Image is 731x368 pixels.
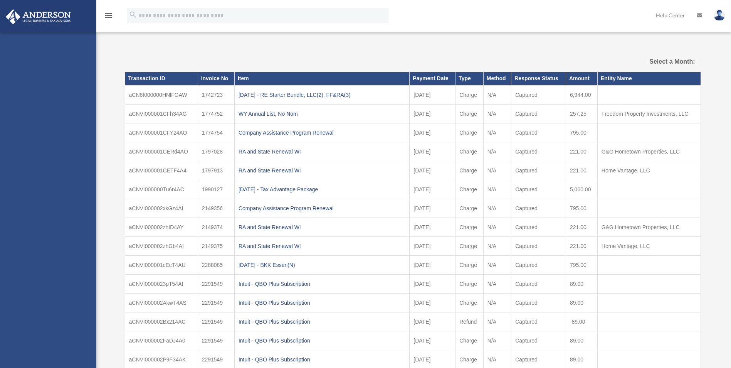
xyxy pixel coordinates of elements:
[455,180,484,199] td: Charge
[714,10,725,21] img: User Pic
[410,123,455,142] td: [DATE]
[597,161,701,180] td: Home Vantage, LLC
[455,256,484,275] td: Charge
[483,312,511,331] td: N/A
[410,256,455,275] td: [DATE]
[483,218,511,237] td: N/A
[610,56,695,67] label: Select a Month:
[597,72,701,85] th: Entity Name
[455,85,484,105] td: Charge
[125,72,198,85] th: Transaction ID
[239,335,405,346] div: Intuit - QBO Plus Subscription
[566,180,597,199] td: 5,000.00
[125,123,198,142] td: aCNVI000001CFYz4AO
[239,316,405,327] div: Intuit - QBO Plus Subscription
[511,331,566,350] td: Captured
[511,142,566,161] td: Captured
[566,199,597,218] td: 795.00
[198,123,234,142] td: 1774754
[239,241,405,252] div: RA and State Renewal WI
[566,312,597,331] td: -89.00
[455,72,484,85] th: Type
[511,180,566,199] td: Captured
[410,331,455,350] td: [DATE]
[410,142,455,161] td: [DATE]
[198,256,234,275] td: 2288085
[483,275,511,294] td: N/A
[566,218,597,237] td: 221.00
[511,256,566,275] td: Captured
[566,72,597,85] th: Amount
[455,199,484,218] td: Charge
[125,85,198,105] td: aCN6f000000HNlFGAW
[125,294,198,312] td: aCNVI000002AkwT4AS
[566,331,597,350] td: 89.00
[198,218,234,237] td: 2149374
[239,260,405,270] div: [DATE] - BKK Essen(N)
[125,142,198,161] td: aCNVI000001CERd4AO
[511,237,566,256] td: Captured
[511,199,566,218] td: Captured
[483,199,511,218] td: N/A
[239,146,405,157] div: RA and State Renewal WI
[239,184,405,195] div: [DATE] - Tax Advantage Package
[125,237,198,256] td: aCNVI000002zhGb4AI
[483,85,511,105] td: N/A
[125,256,198,275] td: aCNVI000001cEcT4AU
[198,161,234,180] td: 1797913
[125,218,198,237] td: aCNVI000002zhID4AY
[125,161,198,180] td: aCNVI000001CETF4A4
[511,275,566,294] td: Captured
[566,294,597,312] td: 89.00
[198,180,234,199] td: 1990127
[566,105,597,123] td: 257.25
[410,85,455,105] td: [DATE]
[597,218,701,237] td: G&G Hometown Properties, LLC
[410,237,455,256] td: [DATE]
[198,312,234,331] td: 2291549
[198,275,234,294] td: 2291549
[597,142,701,161] td: G&G Hometown Properties, LLC
[483,72,511,85] th: Method
[410,161,455,180] td: [DATE]
[511,294,566,312] td: Captured
[125,312,198,331] td: aCNVI000002Bx214AC
[129,10,137,19] i: search
[483,123,511,142] td: N/A
[566,142,597,161] td: 221.00
[239,354,405,365] div: Intuit - QBO Plus Subscription
[566,123,597,142] td: 795.00
[239,108,405,119] div: WY Annual List, No Nom
[483,180,511,199] td: N/A
[511,312,566,331] td: Captured
[198,199,234,218] td: 2149356
[410,294,455,312] td: [DATE]
[125,180,198,199] td: aCNVI000000Tu6r4AC
[455,331,484,350] td: Charge
[410,275,455,294] td: [DATE]
[198,237,234,256] td: 2149375
[566,161,597,180] td: 221.00
[410,180,455,199] td: [DATE]
[483,161,511,180] td: N/A
[239,89,405,100] div: [DATE] - RE Starter Bundle, LLC(2), FF&RA(3)
[455,218,484,237] td: Charge
[511,72,566,85] th: Response Status
[455,161,484,180] td: Charge
[566,275,597,294] td: 89.00
[566,85,597,105] td: 6,944.00
[483,256,511,275] td: N/A
[410,105,455,123] td: [DATE]
[455,237,484,256] td: Charge
[455,142,484,161] td: Charge
[483,331,511,350] td: N/A
[511,161,566,180] td: Captured
[511,85,566,105] td: Captured
[198,331,234,350] td: 2291549
[125,331,198,350] td: aCNVI000002FaDJ4A0
[410,218,455,237] td: [DATE]
[410,199,455,218] td: [DATE]
[483,237,511,256] td: N/A
[511,123,566,142] td: Captured
[104,14,113,20] a: menu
